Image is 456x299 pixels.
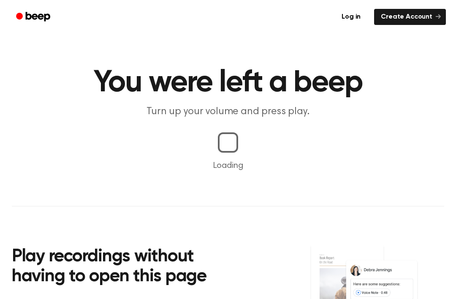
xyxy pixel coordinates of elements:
h2: Play recordings without having to open this page [12,247,239,287]
a: Beep [10,9,58,25]
h1: You were left a beep [12,68,444,98]
a: Create Account [374,9,446,25]
a: Log in [333,7,369,27]
p: Turn up your volume and press play. [66,105,390,119]
p: Loading [10,159,446,172]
